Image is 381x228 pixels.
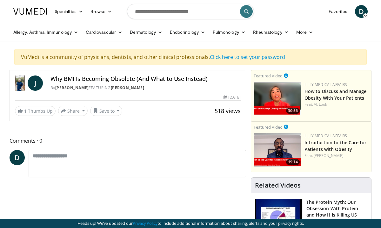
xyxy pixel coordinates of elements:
h3: The Protein Myth: Our Obsession With Protein and How It Is Killing US [306,199,367,218]
span: 19:14 [286,159,300,165]
div: VuMedi is a community of physicians, dentists, and other clinical professionals. [14,49,367,65]
input: Search topics, interventions [127,4,254,19]
div: [DATE] [224,95,241,100]
a: M. Look [313,102,327,107]
a: 1 Thumbs Up [15,106,56,116]
small: Featured Video [254,124,283,130]
a: Privacy Policy [133,220,157,226]
a: Favorites [325,5,351,18]
a: Specialties [51,5,87,18]
a: Rheumatology [249,26,292,39]
button: Save to [90,106,123,116]
a: D [355,5,368,18]
a: Lilly Medical Affairs [304,133,347,139]
a: Lilly Medical Affairs [304,82,347,87]
a: Allergy, Asthma, Immunology [10,26,82,39]
img: VuMedi Logo [13,8,47,15]
a: [PERSON_NAME] [313,153,344,158]
a: D [10,150,25,165]
div: By FEATURING [50,85,241,91]
a: How to Discuss and Manage Obesity With Your Patients [304,88,367,101]
a: 19:14 [254,133,301,167]
a: Pulmonology [209,26,249,39]
button: Share [58,106,88,116]
span: Comments 0 [10,137,246,145]
img: acc2e291-ced4-4dd5-b17b-d06994da28f3.png.150x105_q85_crop-smart_upscale.png [254,133,301,167]
a: [PERSON_NAME] [111,85,144,90]
span: 30:56 [286,108,300,114]
h4: Related Videos [255,182,301,189]
span: 1 [24,108,27,114]
a: Browse [87,5,116,18]
a: Cardiovascular [82,26,126,39]
a: More [292,26,317,39]
div: Feat. [304,102,369,107]
a: [PERSON_NAME] [55,85,89,90]
a: Dermatology [126,26,166,39]
a: Click here to set your password [210,53,285,61]
img: Dr. Jordan Rennicke [15,75,25,91]
span: 518 views [215,107,241,115]
a: J [28,75,43,91]
h4: Why BMI Is Becoming Obsolete (And What to Use Instead) [50,75,241,82]
a: Introduction to the Care for Patients with Obesity [304,139,366,152]
a: Endocrinology [166,26,209,39]
a: 30:56 [254,82,301,115]
img: c98a6a29-1ea0-4bd5-8cf5-4d1e188984a7.png.150x105_q85_crop-smart_upscale.png [254,82,301,115]
small: Featured Video [254,73,283,79]
div: Feat. [304,153,369,159]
